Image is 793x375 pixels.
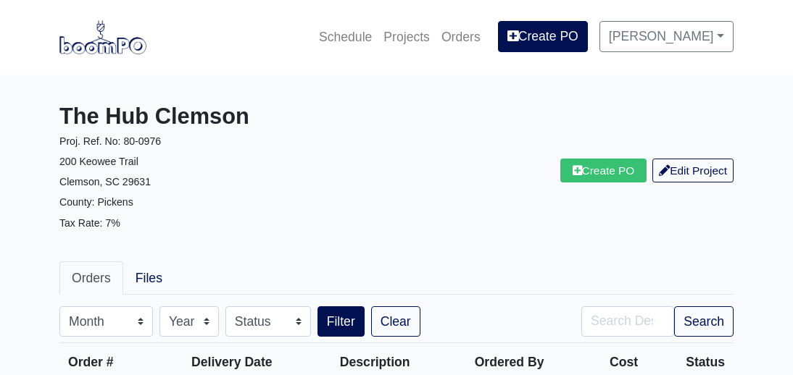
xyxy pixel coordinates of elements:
[59,176,151,187] small: Clemson, SC 29631
[436,21,486,53] a: Orders
[59,196,133,208] small: County: Pickens
[59,135,161,147] small: Proj. Ref. No: 80-0976
[317,306,365,337] button: Filter
[59,217,120,229] small: Tax Rate: 7%
[313,21,378,53] a: Schedule
[560,159,647,182] a: Create PO
[378,21,436,53] a: Projects
[371,306,420,337] a: Clear
[498,21,588,51] a: Create PO
[59,156,138,167] small: 200 Keowee Trail
[581,306,674,337] input: Search
[123,261,175,295] a: Files
[674,306,734,337] button: Search
[599,21,734,51] a: [PERSON_NAME]
[59,20,146,54] img: boomPO
[59,104,386,130] h3: The Hub Clemson
[652,159,734,182] a: Edit Project
[59,261,123,295] a: Orders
